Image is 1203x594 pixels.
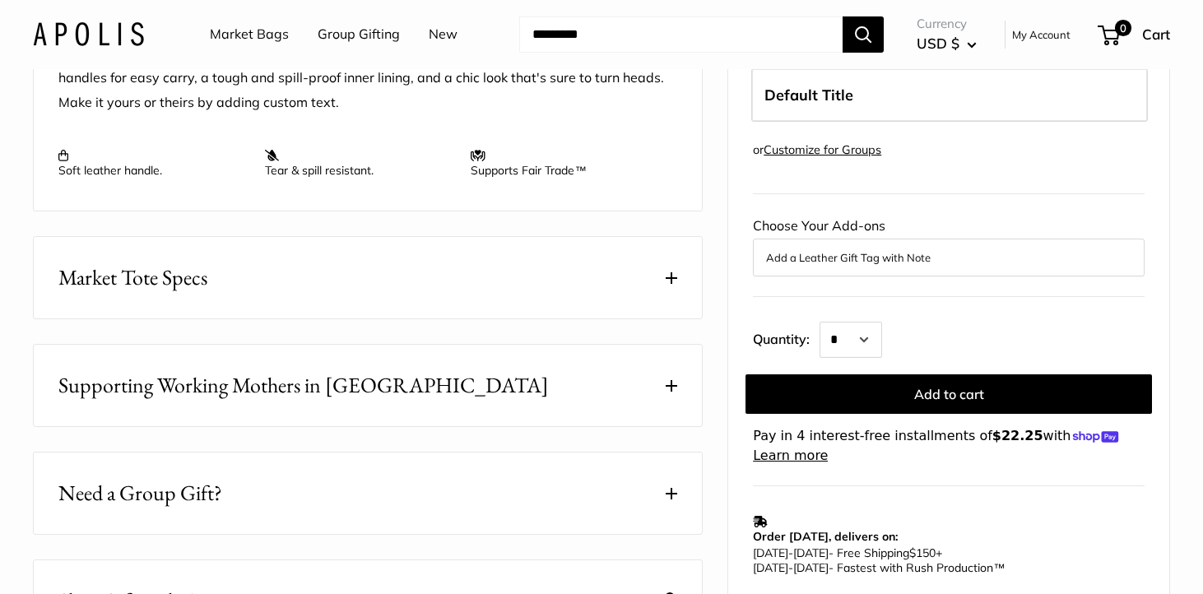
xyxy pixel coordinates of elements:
a: 0 Cart [1099,21,1170,48]
button: Search [843,16,884,53]
span: Default Title [764,85,853,104]
button: Add to cart [745,374,1152,414]
span: [DATE] [793,545,829,560]
input: Search... [519,16,843,53]
p: Supports Fair Trade™ [471,148,661,178]
span: 0 [1115,20,1131,36]
div: or [753,138,881,160]
label: Quantity: [753,317,820,358]
button: Add a Leather Gift Tag with Note [766,248,1131,267]
span: USD $ [917,35,959,52]
button: Market Tote Specs [34,237,702,318]
img: Apolis [33,22,144,46]
span: $150 [909,545,936,560]
label: Default Title [751,67,1148,122]
p: - Free Shipping + [753,545,1136,575]
button: USD $ [917,30,977,57]
span: [DATE] [793,560,829,575]
span: Cart [1142,26,1170,43]
div: Choose Your Add-ons [753,214,1145,276]
span: - [788,560,793,575]
span: - Fastest with Rush Production™ [753,560,1005,575]
span: Market Tote Specs [58,262,207,294]
span: Need a Group Gift? [58,477,222,509]
span: Currency [917,12,977,35]
p: Tear & spill resistant. [265,148,455,178]
a: My Account [1012,25,1071,44]
a: Group Gifting [318,22,400,47]
span: [DATE] [753,545,788,560]
a: Market Bags [210,22,289,47]
strong: Order [DATE], delivers on: [753,529,898,544]
span: [DATE] [753,560,788,575]
a: New [429,22,458,47]
a: Customize for Groups [764,142,881,156]
span: - [788,545,793,560]
button: Supporting Working Mothers in [GEOGRAPHIC_DATA] [34,345,702,426]
p: Get everything done with The Market Bag. This best-selling large bag features a soft leather hand... [58,41,677,115]
button: Need a Group Gift? [34,452,702,534]
p: Soft leather handle. [58,148,248,178]
span: Supporting Working Mothers in [GEOGRAPHIC_DATA] [58,369,549,401]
